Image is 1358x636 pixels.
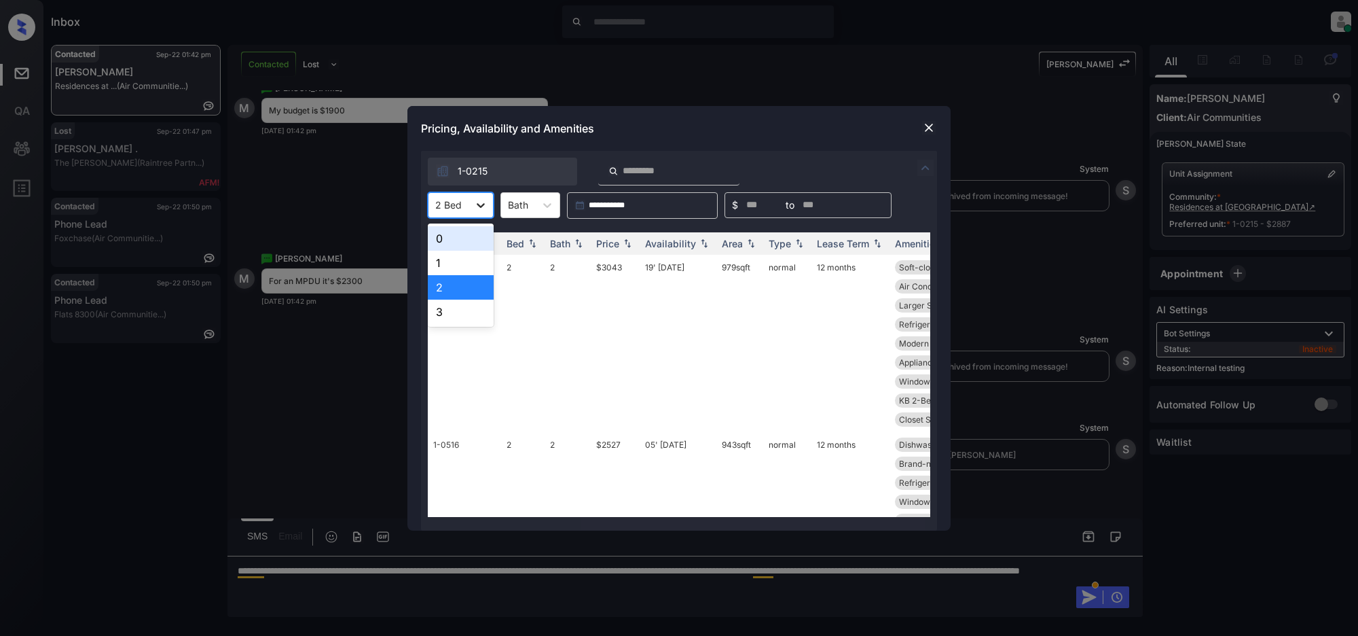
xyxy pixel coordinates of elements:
div: Amenities [895,238,940,249]
img: sorting [526,238,539,248]
img: sorting [621,238,634,248]
div: Area [722,238,743,249]
span: KB 2-Bed 2023 [899,395,957,406]
td: 943 sqft [716,432,763,590]
span: Brand-new Kitch... [899,459,970,469]
span: Refrigerator Le... [899,319,964,330]
td: normal [763,432,811,590]
td: 2 [501,255,545,432]
td: $2527 [591,432,640,590]
td: 12 months [811,432,889,590]
div: 0 [428,226,494,251]
td: 979 sqft [716,255,763,432]
td: 2 [545,432,591,590]
span: Modern Cabinetr... [899,338,970,349]
span: Refrigerator Le... [899,478,964,488]
div: Type [769,238,791,249]
div: 2 [428,275,494,300]
td: 1-0516 [428,432,501,590]
td: normal [763,255,811,432]
img: icon-zuma [608,165,619,177]
div: Lease Term [817,238,869,249]
td: 12 months [811,255,889,432]
span: Closet Second 2... [899,414,968,425]
td: 1-0205 [428,255,501,432]
div: Pricing, Availability and Amenities [407,106,951,151]
div: Availability [645,238,696,249]
img: sorting [744,238,758,248]
td: 2 [545,255,591,432]
span: Dishwasher [899,440,944,450]
img: icon-zuma [917,160,934,176]
span: $ [732,198,738,213]
div: 3 [428,300,494,324]
div: Bed [507,238,524,249]
img: sorting [870,238,884,248]
span: Air Conditionin... [899,281,961,291]
span: Modern Cabinetr... [899,516,970,526]
span: Larger Size [899,300,944,311]
span: Window Covering... [899,497,974,507]
td: $3043 [591,255,640,432]
span: 1-0215 [458,164,488,179]
img: sorting [572,238,585,248]
div: Bath [550,238,570,249]
img: icon-zuma [436,164,449,178]
div: Price [596,238,619,249]
span: Window Covering... [899,376,974,387]
img: sorting [792,238,806,248]
div: 1 [428,251,494,275]
td: 05' [DATE] [640,432,716,590]
img: sorting [697,238,711,248]
span: Soft-close Cabi... [899,262,965,272]
span: to [786,198,794,213]
td: 2 [501,432,545,590]
td: 19' [DATE] [640,255,716,432]
img: close [922,121,936,135]
span: Appliances Stai... [899,357,964,368]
